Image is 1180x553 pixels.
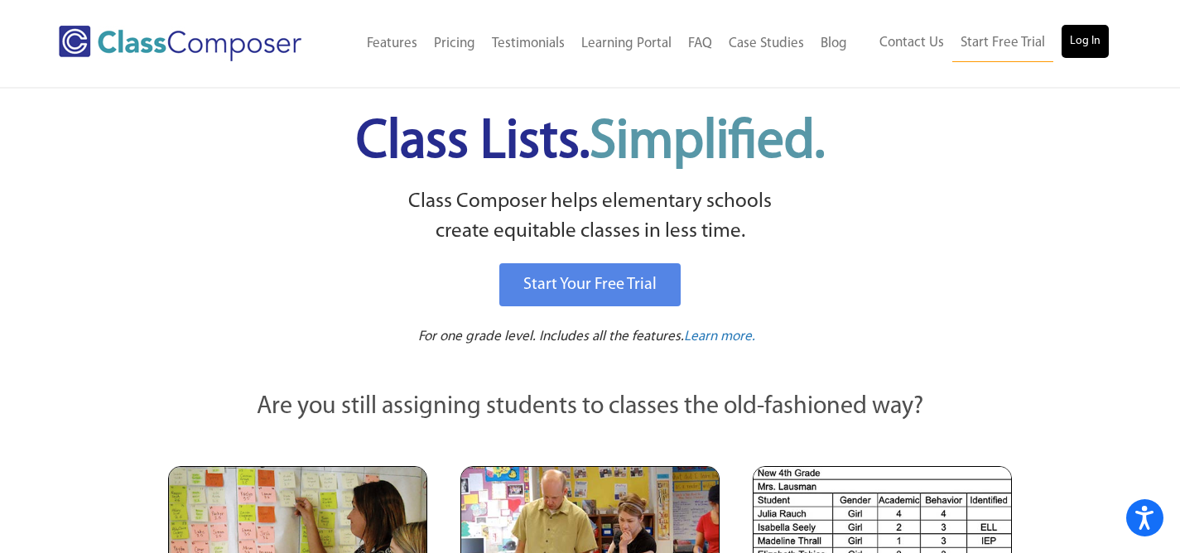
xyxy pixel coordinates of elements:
p: Are you still assigning students to classes the old-fashioned way? [168,389,1013,426]
span: For one grade level. Includes all the features. [418,329,684,344]
a: Blog [812,26,855,62]
p: Class Composer helps elementary schools create equitable classes in less time. [166,187,1015,248]
span: Learn more. [684,329,755,344]
a: Contact Us [871,25,952,61]
a: Testimonials [484,26,573,62]
img: Class Composer [59,26,301,61]
a: Learn more. [684,327,755,348]
span: Simplified. [590,116,825,170]
a: Learning Portal [573,26,680,62]
span: Start Your Free Trial [523,276,657,293]
a: Case Studies [720,26,812,62]
span: Class Lists. [356,116,825,170]
a: Pricing [426,26,484,62]
a: Start Free Trial [952,25,1053,62]
a: Features [359,26,426,62]
nav: Header Menu [855,25,1109,62]
a: Log In [1062,25,1109,58]
a: FAQ [680,26,720,62]
a: Start Your Free Trial [499,263,681,306]
nav: Header Menu [337,26,855,62]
